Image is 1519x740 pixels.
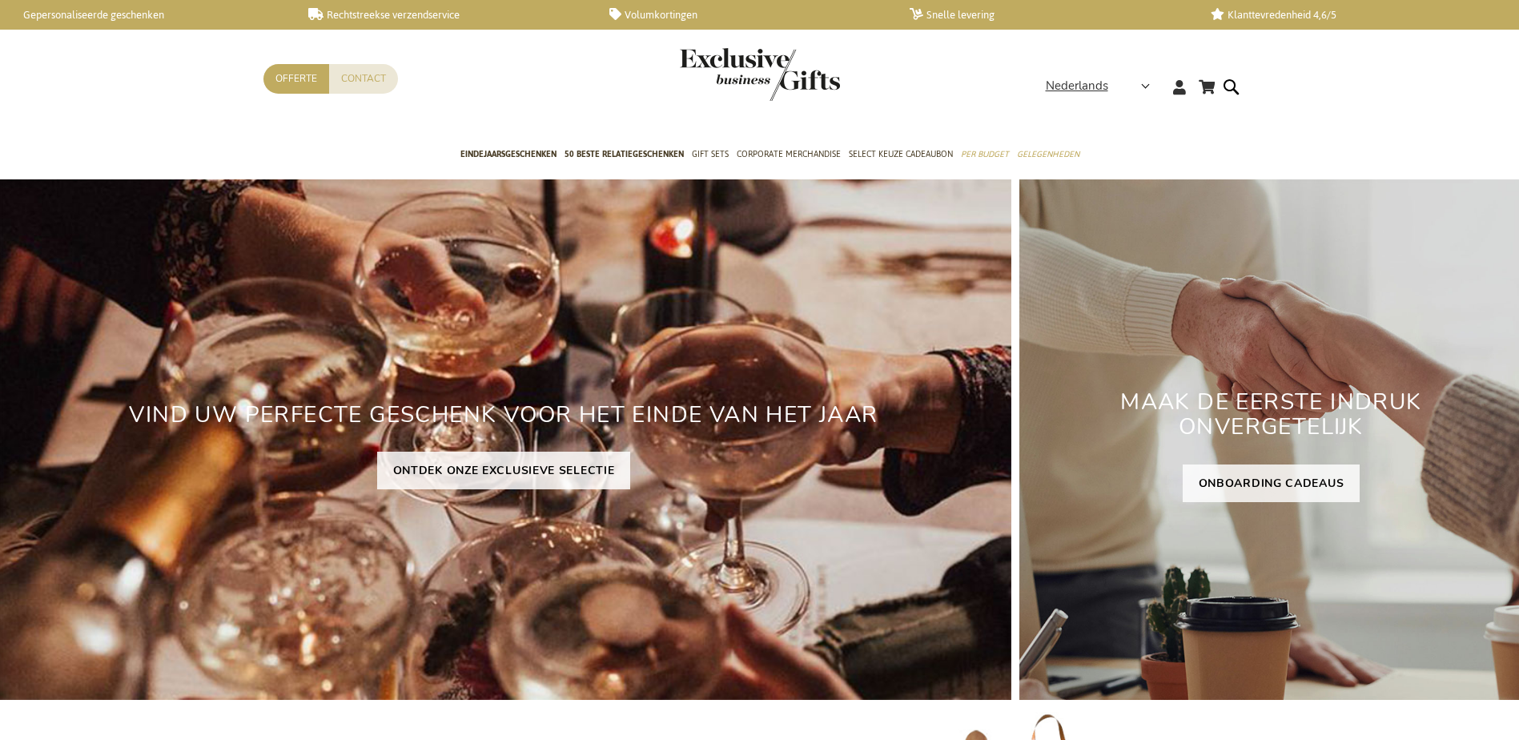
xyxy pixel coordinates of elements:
[910,8,1184,22] a: Snelle levering
[329,64,398,94] a: Contact
[737,135,841,175] a: Corporate Merchandise
[308,8,583,22] a: Rechtstreekse verzendservice
[609,8,884,22] a: Volumkortingen
[565,135,684,175] a: 50 beste relatiegeschenken
[263,64,329,94] a: Offerte
[1046,77,1108,95] span: Nederlands
[460,146,557,163] span: Eindejaarsgeschenken
[1017,135,1079,175] a: Gelegenheden
[680,48,760,101] a: store logo
[8,8,283,22] a: Gepersonaliseerde geschenken
[849,135,953,175] a: Select Keuze Cadeaubon
[460,135,557,175] a: Eindejaarsgeschenken
[849,146,953,163] span: Select Keuze Cadeaubon
[1183,465,1360,502] a: ONBOARDING CADEAUS
[961,135,1009,175] a: Per Budget
[1017,146,1079,163] span: Gelegenheden
[692,135,729,175] a: Gift Sets
[377,452,631,489] a: ONTDEK ONZE EXCLUSIEVE SELECTIE
[692,146,729,163] span: Gift Sets
[680,48,840,101] img: Exclusive Business gifts logo
[1211,8,1485,22] a: Klanttevredenheid 4,6/5
[565,146,684,163] span: 50 beste relatiegeschenken
[737,146,841,163] span: Corporate Merchandise
[961,146,1009,163] span: Per Budget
